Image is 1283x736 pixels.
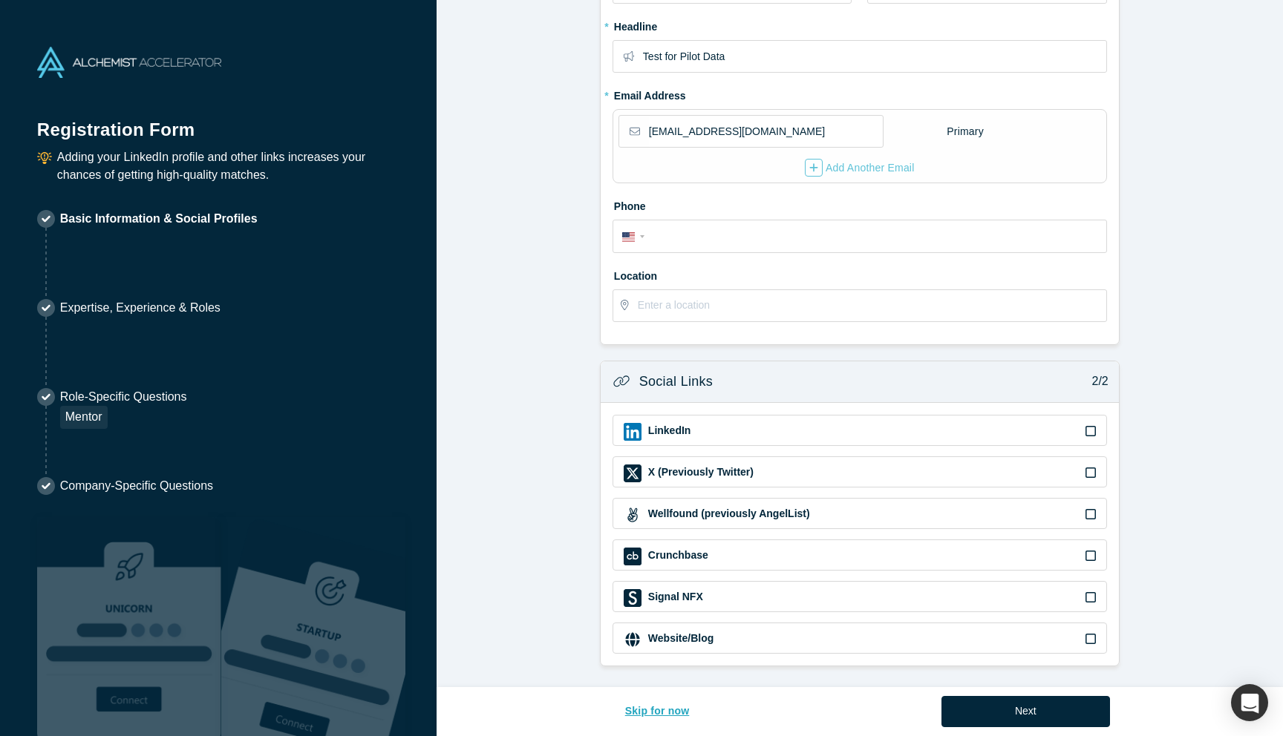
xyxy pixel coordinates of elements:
[60,210,258,228] p: Basic Information & Social Profiles
[613,456,1107,487] div: X (Previously Twitter) iconX (Previously Twitter)
[647,506,810,522] label: Wellfound (previously AngelList)
[624,548,641,565] img: Crunchbase icon
[647,589,703,605] label: Signal NFX
[624,631,641,648] img: Website/Blog icon
[613,622,1107,654] div: Website/Blog iconWebsite/Blog
[221,517,405,736] img: Prism AI
[610,696,705,727] button: Skip for now
[624,506,641,524] img: Wellfound (previously AngelList) icon
[647,464,754,480] label: X (Previously Twitter)
[647,631,714,646] label: Website/Blog
[804,158,915,177] button: Add Another Email
[613,415,1107,446] div: LinkedIn iconLinkedIn
[805,159,915,177] div: Add Another Email
[624,423,641,441] img: LinkedIn icon
[37,101,399,143] h1: Registration Form
[613,83,686,104] label: Email Address
[624,464,641,482] img: X (Previously Twitter) icon
[613,194,1107,214] label: Phone
[57,148,399,184] p: Adding your LinkedIn profile and other links increases your chances of getting high-quality matches.
[60,388,187,406] p: Role-Specific Questions
[624,589,641,607] img: Signal NFX icon
[60,477,213,495] p: Company-Specific Questions
[946,119,985,145] div: Primary
[1084,372,1109,390] p: 2/2
[638,290,1106,321] input: Enter a location
[647,548,708,563] label: Crunchbase
[613,14,1107,35] label: Headline
[639,372,713,392] h3: Social Links
[613,539,1107,571] div: Crunchbase iconCrunchbase
[60,299,221,317] p: Expertise, Experience & Roles
[613,581,1107,612] div: Signal NFX iconSignal NFX
[941,696,1110,727] button: Next
[60,406,108,429] div: Mentor
[643,41,1106,72] input: Partner, CEO
[647,423,691,438] label: LinkedIn
[37,47,221,78] img: Alchemist Accelerator Logo
[613,263,1107,284] label: Location
[37,517,221,736] img: Robust Technologies
[613,498,1107,529] div: Wellfound (previously AngelList) iconWellfound (previously AngelList)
